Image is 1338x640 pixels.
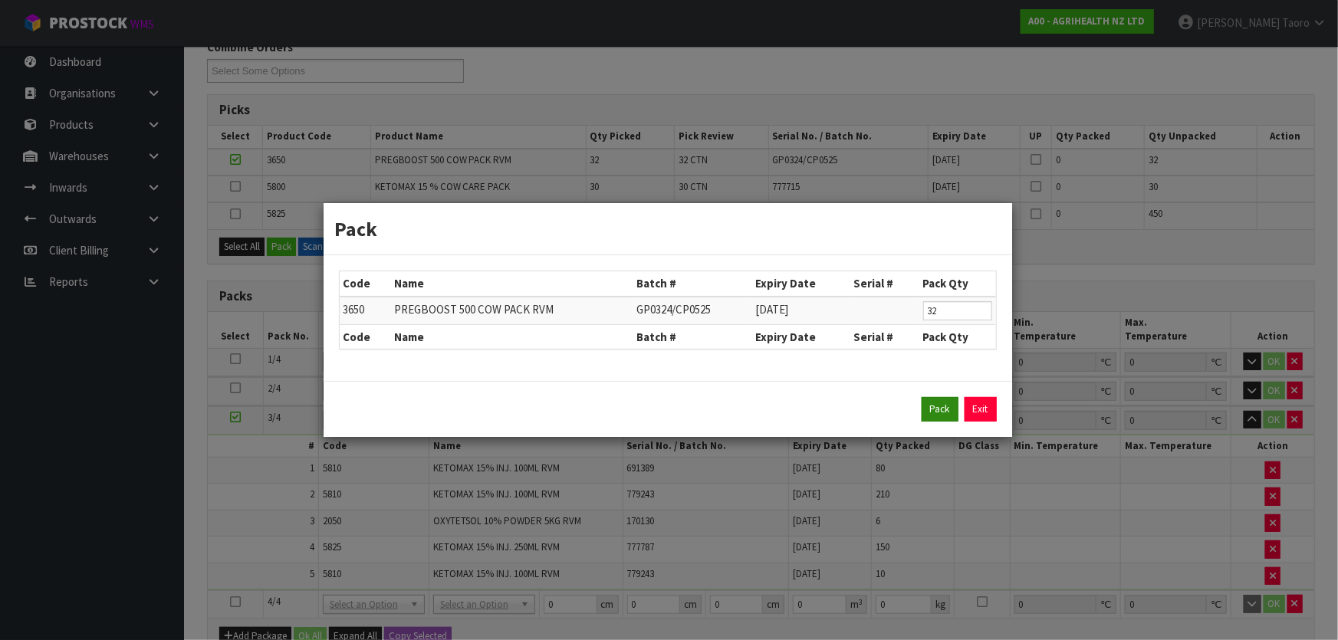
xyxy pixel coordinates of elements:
[340,271,391,296] th: Code
[394,302,554,317] span: PREGBOOST 500 COW PACK RVM
[919,271,996,296] th: Pack Qty
[390,271,633,296] th: Name
[340,324,391,349] th: Code
[850,324,919,349] th: Serial #
[922,397,958,422] button: Pack
[335,215,1001,243] h3: Pack
[344,302,365,317] span: 3650
[633,324,751,349] th: Batch #
[636,302,711,317] span: GP0324/CP0525
[751,324,850,349] th: Expiry Date
[633,271,751,296] th: Batch #
[919,324,996,349] th: Pack Qty
[751,271,850,296] th: Expiry Date
[965,397,997,422] a: Exit
[390,324,633,349] th: Name
[755,302,788,317] span: [DATE]
[850,271,919,296] th: Serial #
